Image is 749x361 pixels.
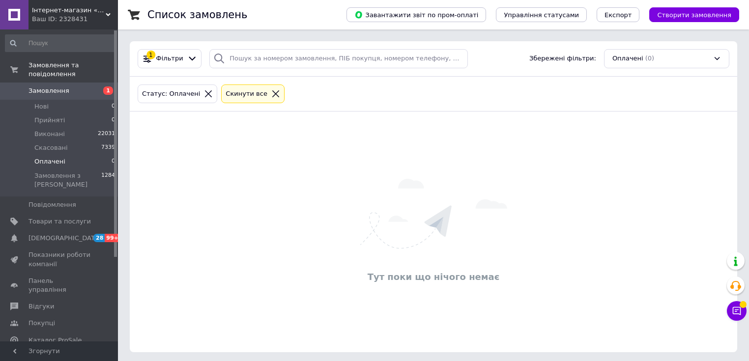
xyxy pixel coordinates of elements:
[496,7,587,22] button: Управління статусами
[597,7,640,22] button: Експорт
[34,143,68,152] span: Скасовані
[29,217,91,226] span: Товари та послуги
[34,116,65,125] span: Прийняті
[29,336,82,345] span: Каталог ProSale
[29,86,69,95] span: Замовлення
[346,7,486,22] button: Завантажити звіт по пром-оплаті
[657,11,731,19] span: Створити замовлення
[101,143,115,152] span: 7339
[135,271,732,283] div: Тут поки що нічого немає
[224,89,269,99] div: Cкинути все
[727,301,747,321] button: Чат з покупцем
[112,116,115,125] span: 0
[156,54,183,63] span: Фільтри
[32,15,118,24] div: Ваш ID: 2328431
[29,319,55,328] span: Покупці
[34,157,65,166] span: Оплачені
[504,11,579,19] span: Управління статусами
[112,102,115,111] span: 0
[34,171,101,189] span: Замовлення з [PERSON_NAME]
[29,302,54,311] span: Відгуки
[140,89,202,99] div: Статус: Оплачені
[101,171,115,189] span: 1284
[112,157,115,166] span: 0
[612,54,643,63] span: Оплачені
[147,9,247,21] h1: Список замовлень
[98,130,115,139] span: 22031
[639,11,739,18] a: Створити замовлення
[29,200,76,209] span: Повідомлення
[29,250,91,268] span: Показники роботи компанії
[29,234,101,243] span: [DEMOGRAPHIC_DATA]
[5,34,116,52] input: Пошук
[29,61,118,79] span: Замовлення та повідомлення
[649,7,739,22] button: Створити замовлення
[103,86,113,95] span: 1
[529,54,596,63] span: Збережені фільтри:
[105,234,121,242] span: 99+
[93,234,105,242] span: 28
[146,51,155,59] div: 1
[645,55,654,62] span: (0)
[34,130,65,139] span: Виконані
[29,277,91,294] span: Панель управління
[34,102,49,111] span: Нові
[209,49,468,68] input: Пошук за номером замовлення, ПІБ покупця, номером телефону, Email, номером накладної
[32,6,106,15] span: Інтернет-магазин «MyBattery»
[354,10,478,19] span: Завантажити звіт по пром-оплаті
[605,11,632,19] span: Експорт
